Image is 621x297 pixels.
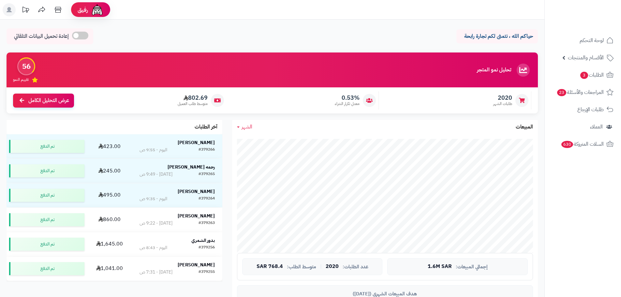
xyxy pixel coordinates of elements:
span: 1.6M SAR [428,264,452,270]
h3: تحليل نمو المتجر [477,67,511,73]
td: 423.00 [87,134,132,158]
td: 245.00 [87,159,132,183]
a: الطلبات3 [549,67,617,83]
strong: [PERSON_NAME] [178,261,215,268]
h3: آخر الطلبات [195,124,217,130]
a: الشهر [237,123,252,131]
span: 630 [561,141,573,148]
div: تم الدفع [9,262,84,275]
span: عدد الطلبات: [343,264,368,270]
p: حياكم الله ، نتمنى لكم تجارة رابحة [461,33,533,40]
span: رفيق [78,6,88,14]
a: السلات المتروكة630 [549,136,617,152]
strong: [PERSON_NAME] [178,188,215,195]
span: طلبات الشهر [493,101,512,107]
div: تم الدفع [9,189,84,202]
a: تحديثات المنصة [17,3,34,18]
a: لوحة التحكم [549,33,617,48]
span: | [320,264,322,269]
a: طلبات الإرجاع [549,102,617,117]
span: متوسط الطلب: [287,264,316,270]
span: لوحة التحكم [580,36,604,45]
span: عرض التحليل الكامل [28,97,69,104]
div: #379266 [199,147,215,153]
div: [DATE] - 9:22 ص [140,220,172,227]
td: 860.00 [87,208,132,232]
span: 768.4 SAR [257,264,283,270]
div: اليوم - 8:43 ص [140,245,167,251]
span: إعادة تحميل البيانات التلقائي [14,33,69,40]
span: الأقسام والمنتجات [568,53,604,62]
span: السلات المتروكة [561,140,604,149]
span: 2020 [493,94,512,101]
td: 495.00 [87,183,132,207]
span: الطلبات [580,70,604,80]
div: #379255 [199,269,215,275]
span: 23 [557,89,566,96]
div: #379265 [199,171,215,178]
span: 2020 [326,264,339,270]
span: إجمالي المبيعات: [456,264,488,270]
td: 1,041.00 [87,257,132,281]
div: [DATE] - 7:31 ص [140,269,172,275]
span: 3 [580,72,588,79]
div: تم الدفع [9,238,84,251]
span: العملاء [590,122,603,131]
span: 802.69 [178,94,208,101]
div: #379263 [199,220,215,227]
div: اليوم - 9:35 ص [140,196,167,202]
span: متوسط طلب العميل [178,101,208,107]
strong: [PERSON_NAME] [178,139,215,146]
span: الشهر [242,123,252,131]
span: طلبات الإرجاع [577,105,604,114]
div: #379256 [199,245,215,251]
a: العملاء [549,119,617,135]
div: اليوم - 9:55 ص [140,147,167,153]
div: تم الدفع [9,140,84,153]
span: معدل تكرار الشراء [335,101,360,107]
div: [DATE] - 9:49 ص [140,171,172,178]
span: تقييم النمو [13,77,29,82]
div: تم الدفع [9,213,84,226]
img: ai-face.png [91,3,104,16]
div: #379264 [199,196,215,202]
span: المراجعات والأسئلة [556,88,604,97]
strong: رحمه [PERSON_NAME] [168,164,215,171]
strong: بدور الشمري [191,237,215,244]
span: 0.53% [335,94,360,101]
a: عرض التحليل الكامل [13,94,74,108]
strong: [PERSON_NAME] [178,213,215,219]
div: تم الدفع [9,164,84,177]
td: 1,645.00 [87,232,132,256]
h3: المبيعات [516,124,533,130]
a: المراجعات والأسئلة23 [549,84,617,100]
